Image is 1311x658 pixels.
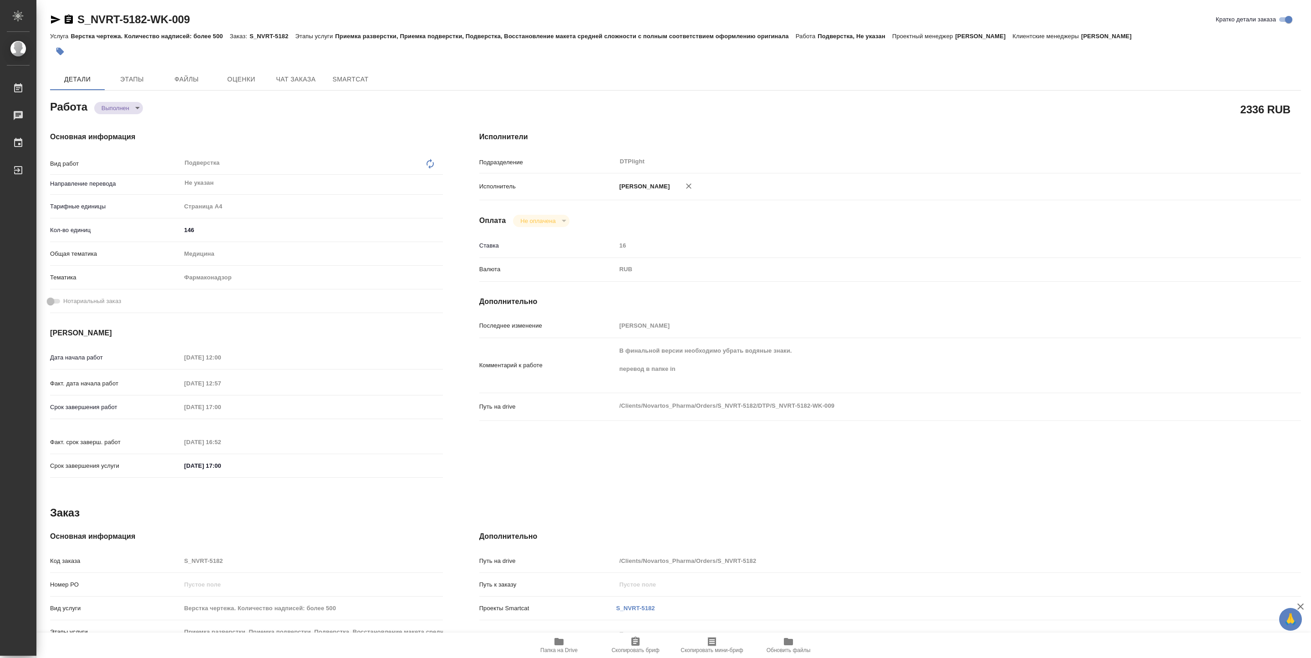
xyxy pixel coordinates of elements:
p: Работа [796,33,818,40]
button: Выполнен [99,104,132,112]
h4: Основная информация [50,132,443,142]
input: Пустое поле [181,554,443,567]
input: Пустое поле [616,554,1233,567]
p: S_NVRT-5182 [249,33,295,40]
textarea: /Clients/Novartos_Pharma/Orders/S_NVRT-5182/DTP/S_NVRT-5182-WK-009 [616,398,1233,414]
input: Пустое поле [181,602,443,615]
p: [PERSON_NAME] [616,182,670,191]
input: Пустое поле [616,578,1233,591]
p: Услуга [50,33,71,40]
div: RUB [616,262,1233,277]
input: Пустое поле [181,625,443,638]
span: Оценки [219,74,263,85]
p: Этапы услуги [50,628,181,637]
span: Файлы [165,74,208,85]
p: Дата начала работ [50,353,181,362]
div: Фармаконадзор [181,270,443,285]
span: SmartCat [329,74,372,85]
p: Путь к заказу [479,580,616,589]
p: Заказ: [230,33,249,40]
input: Пустое поле [181,400,261,414]
button: Не оплачена [518,217,558,225]
p: Код заказа [50,557,181,566]
div: Выполнен [94,102,143,114]
p: Срок завершения работ [50,403,181,412]
input: ✎ Введи что-нибудь [181,459,261,472]
p: Подразделение [479,158,616,167]
span: Нотариальный заказ [63,297,121,306]
textarea: В финальной версии необходимо убрать водяные знаки. перевод в папке in [616,343,1233,386]
h4: [PERSON_NAME] [50,328,443,339]
input: Пустое поле [616,239,1233,252]
p: Срок завершения услуги [50,461,181,471]
p: Общая тематика [50,249,181,258]
input: Пустое поле [181,578,443,591]
p: [PERSON_NAME] [1081,33,1138,40]
button: Скопировать ссылку [63,14,74,25]
p: Тематика [50,273,181,282]
span: Чат заказа [274,74,318,85]
p: Путь на drive [479,402,616,411]
p: Этапы услуги [295,33,335,40]
p: Комментарий к работе [479,361,616,370]
button: Удалить исполнителя [679,176,699,196]
span: Кратко детали заказа [1216,15,1276,24]
h4: Основная информация [50,531,443,542]
p: Вид услуги [50,604,181,613]
p: Подверстка, Не указан [818,33,892,40]
button: 🙏 [1279,608,1302,631]
p: Приемка разверстки, Приемка подверстки, Подверстка, Восстановление макета средней сложности с пол... [335,33,795,40]
a: S_NVRT-5182 [616,605,655,612]
span: 🙏 [1283,610,1298,629]
input: Пустое поле [181,435,261,449]
p: [PERSON_NAME] [955,33,1012,40]
p: Номер РО [50,580,181,589]
a: S_NVRT-5182-WK-009 [77,13,190,25]
div: Выполнен [513,215,569,227]
button: Скопировать мини-бриф [674,633,750,658]
p: Валюта [479,265,616,274]
button: Добавить тэг [50,41,70,61]
button: Папка на Drive [521,633,597,658]
p: Проектный менеджер [892,33,955,40]
h4: Оплата [479,215,506,226]
p: Направление перевода [50,179,181,188]
span: Детали [56,74,99,85]
input: Пустое поле [616,319,1233,332]
p: Факт. дата начала работ [50,379,181,388]
span: Скопировать мини-бриф [681,647,743,653]
p: Клиентские менеджеры [1012,33,1081,40]
h2: Работа [50,98,87,114]
p: Верстка чертежа. Количество надписей: более 500 [71,33,229,40]
span: Скопировать бриф [611,647,659,653]
h4: Исполнители [479,132,1301,142]
button: Скопировать бриф [597,633,674,658]
p: Кол-во единиц [50,226,181,235]
h2: 2336 RUB [1240,101,1291,117]
h4: Дополнительно [479,296,1301,307]
span: Обновить файлы [767,647,811,653]
p: Вид работ [50,159,181,168]
button: Обновить файлы [750,633,827,658]
input: ✎ Введи что-нибудь [181,223,443,237]
h4: Дополнительно [479,531,1301,542]
p: Ставка [479,241,616,250]
p: Исполнитель [479,182,616,191]
input: Пустое поле [181,377,261,390]
h2: Заказ [50,506,80,520]
button: Скопировать ссылку для ЯМессенджера [50,14,61,25]
span: Папка на Drive [540,647,578,653]
span: Этапы [110,74,154,85]
p: Тарифные единицы [50,202,181,211]
p: Последнее изменение [479,321,616,330]
p: Транслитерация названий [479,631,616,640]
div: Медицина [181,246,443,262]
input: Пустое поле [181,351,261,364]
div: Страница А4 [181,199,443,214]
p: Путь на drive [479,557,616,566]
p: Проекты Smartcat [479,604,616,613]
p: Факт. срок заверш. работ [50,438,181,447]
